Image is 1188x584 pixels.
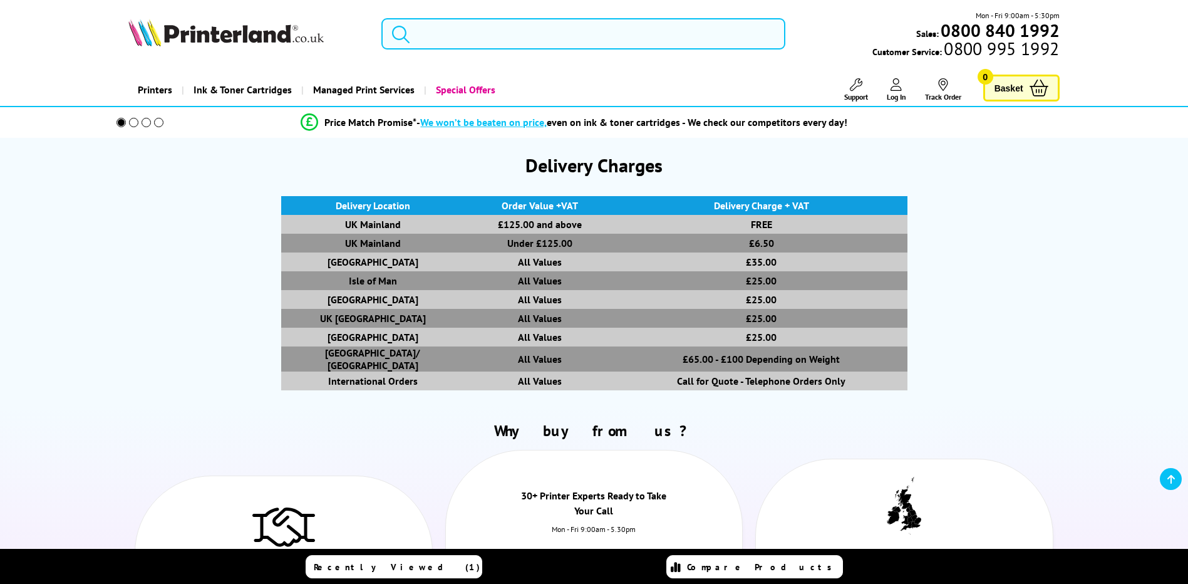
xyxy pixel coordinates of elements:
strong: £125.00 and above [498,218,582,231]
strong: £25.00 [746,331,777,343]
strong: £25.00 [746,274,777,287]
strong: Isle of Man [349,274,397,287]
strong: Delivery Charge + VAT [714,199,809,212]
strong: £6.50 [749,237,774,249]
h2: Why buy from us? [128,421,1059,441]
strong: Under £125.00 [507,237,572,249]
strong: FREE [751,218,772,231]
span: Mon - Fri 9:00am - 5:30pm [976,9,1060,21]
a: Compare Products [666,555,843,578]
strong: Order Value +VAT [502,199,578,212]
div: 30+ Printer Experts Ready to Take Your Call [520,488,668,524]
span: Customer Service: [872,43,1059,58]
a: Track Order [925,78,961,102]
a: Ink & Toner Cartridges [182,74,301,106]
strong: Delivery Location [336,199,410,212]
strong: UK [GEOGRAPHIC_DATA] [320,312,426,325]
strong: £25.00 [746,312,777,325]
strong: All Values [518,353,562,365]
span: We won’t be beaten on price, [420,116,547,128]
strong: All Values [518,312,562,325]
strong: Call for Quote - Telephone Orders Only [677,375,845,387]
strong: All Values [518,293,562,306]
strong: International Orders [328,375,418,387]
strong: All Values [518,274,562,287]
a: Managed Print Services [301,74,424,106]
span: Basket [994,80,1023,96]
h1: Delivery Charges [128,153,1059,177]
span: Log In [887,92,906,102]
span: Ink & Toner Cartridges [194,74,292,106]
img: Trusted Service [252,501,315,551]
img: UK tax payer [887,477,921,534]
div: Mon - Fri 9:00am - 5.30pm [446,524,743,546]
strong: All Values [518,331,562,343]
a: Recently Viewed (1) [306,555,482,578]
b: 0800 840 1992 [941,19,1060,42]
a: 0800 840 1992 [939,24,1060,36]
span: 0 [978,69,993,85]
img: Printerland Logo [128,19,324,46]
strong: All Values [518,375,562,387]
strong: [GEOGRAPHIC_DATA] [328,331,418,343]
strong: All Values [518,256,562,268]
span: Price Match Promise* [324,116,416,128]
p: Our average call answer time is just 3 rings [490,546,698,563]
li: modal_Promise [100,112,1050,133]
span: Support [844,92,868,102]
strong: £25.00 [746,293,777,306]
a: Printers [128,74,182,106]
strong: UK Mainland [345,237,401,249]
a: Special Offers [424,74,505,106]
strong: UK Mainland [345,218,401,231]
span: 0800 995 1992 [942,43,1059,55]
a: Basket 0 [983,75,1060,102]
strong: [GEOGRAPHIC_DATA] [328,293,418,306]
a: Printerland Logo [128,19,366,49]
strong: £35.00 [746,256,777,268]
strong: [GEOGRAPHIC_DATA]/ [GEOGRAPHIC_DATA] [325,347,420,372]
span: Sales: [916,28,939,39]
strong: [GEOGRAPHIC_DATA] [328,256,418,268]
span: Recently Viewed (1) [314,561,480,573]
span: Compare Products [687,561,839,573]
a: Log In [887,78,906,102]
a: Support [844,78,868,102]
div: - even on ink & toner cartridges - We check our competitors every day! [416,116,847,128]
strong: £65.00 - £100 Depending on Weight [683,353,840,365]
